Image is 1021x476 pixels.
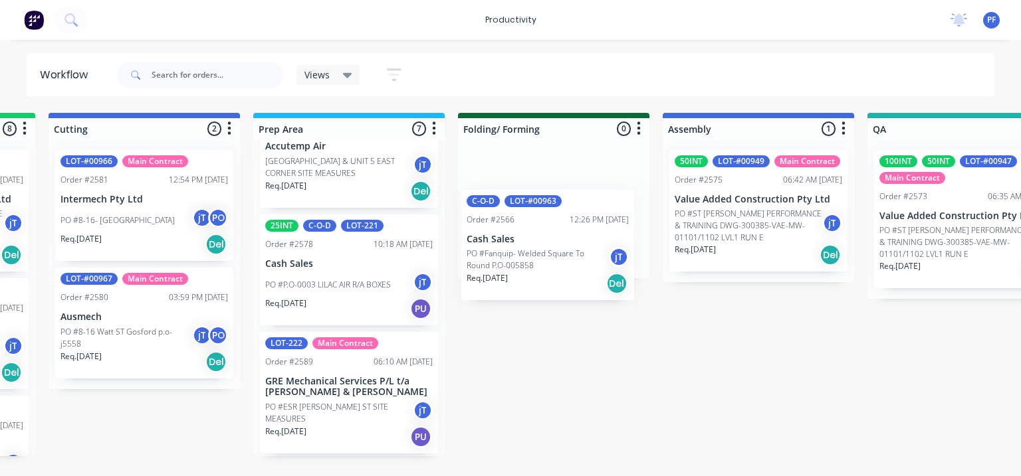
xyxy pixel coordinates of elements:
[152,62,283,88] input: Search for orders...
[40,67,94,83] div: Workflow
[304,68,330,82] span: Views
[24,10,44,30] img: Factory
[479,10,543,30] div: productivity
[987,14,996,26] span: PF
